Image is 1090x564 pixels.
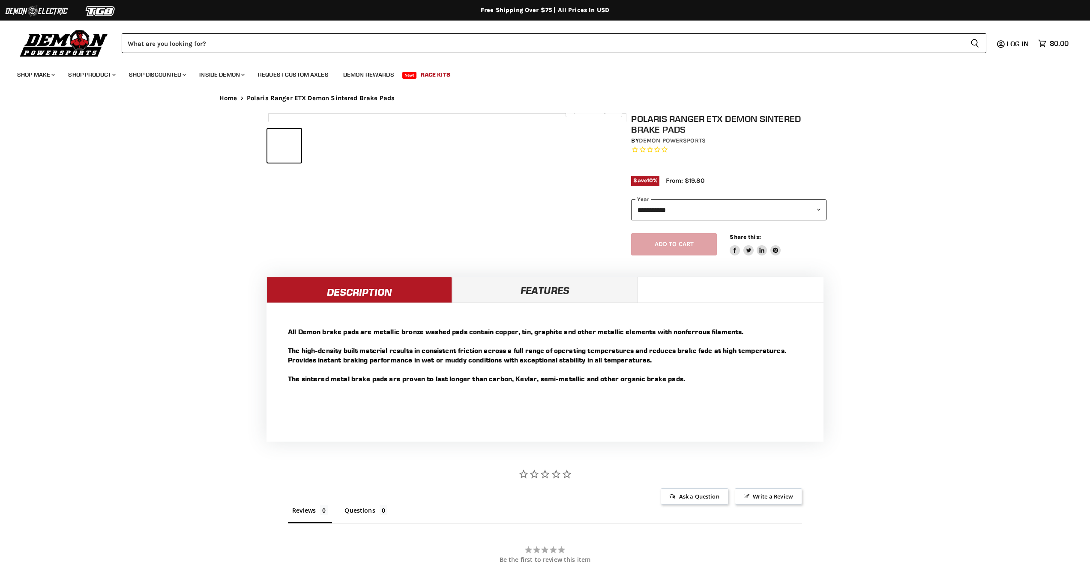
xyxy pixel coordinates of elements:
[11,62,1066,83] ul: Main menu
[122,33,964,53] input: Search
[631,113,826,135] h1: Polaris Ranger ETX Demon Sintered Brake Pads
[193,66,250,83] a: Inside Demon
[202,6,888,14] div: Free Shipping Over $75 | All Prices In USD
[402,72,417,79] span: New!
[735,488,802,505] span: Write a Review
[123,66,191,83] a: Shop Discounted
[631,199,826,220] select: year
[252,66,335,83] a: Request Custom Axles
[1007,39,1029,48] span: Log in
[267,277,452,303] a: Description
[730,233,781,256] aside: Share this:
[631,145,826,154] span: Rated 0.0 out of 5 stars 0 reviews
[202,95,888,102] nav: Breadcrumbs
[17,28,111,58] img: Demon Powersports
[570,108,617,114] span: Click to expand
[1034,37,1073,50] a: $0.00
[414,66,457,83] a: Race Kits
[247,95,395,102] span: Polaris Ranger ETX Demon Sintered Brake Pads
[288,327,802,383] p: All Demon brake pads are metallic bronze washed pads contain copper, tin, graphite and other meta...
[340,505,392,523] li: Questions
[11,66,60,83] a: Shop Make
[337,66,401,83] a: Demon Rewards
[69,3,133,19] img: TGB Logo 2
[666,177,704,184] span: From: $19.80
[639,137,706,144] a: Demon Powersports
[1003,40,1034,47] a: Log in
[631,176,659,185] span: Save %
[62,66,121,83] a: Shop Product
[122,33,986,53] form: Product
[1050,39,1069,47] span: $0.00
[631,136,826,145] div: by
[452,277,638,303] a: Features
[661,488,728,505] span: Ask a Question
[288,505,332,523] li: Reviews
[730,234,761,240] span: Share this:
[647,177,653,184] span: 10
[219,95,237,102] a: Home
[4,3,69,19] img: Demon Electric Logo 2
[964,33,986,53] button: Search
[288,556,802,563] div: Be the first to review this item
[267,129,301,163] button: Polaris Ranger ETX Demon Sintered Brake Pads thumbnail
